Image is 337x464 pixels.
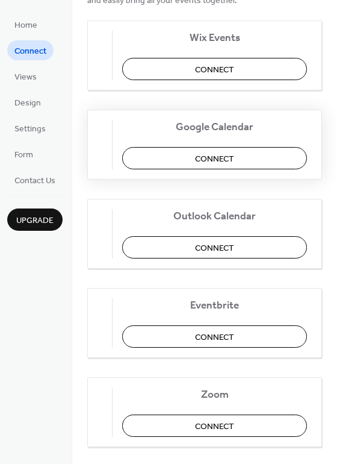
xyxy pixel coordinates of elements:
span: Home [14,19,37,32]
a: Design [7,92,48,112]
span: Google Calendar [122,121,307,133]
button: Connect [122,236,307,259]
span: Outlook Calendar [122,210,307,222]
span: Form [14,149,33,161]
a: Views [7,66,44,86]
a: Form [7,144,40,164]
span: Design [14,97,41,110]
span: Views [14,71,37,84]
span: Connect [195,331,234,343]
span: Zoom [122,388,307,401]
span: Connect [195,152,234,165]
span: Connect [195,420,234,433]
a: Contact Us [7,170,63,190]
button: Connect [122,415,307,437]
button: Connect [122,58,307,80]
a: Home [7,14,45,34]
span: Connect [195,242,234,254]
span: Connect [195,63,234,76]
span: Connect [14,45,46,58]
button: Connect [122,325,307,348]
button: Connect [122,147,307,169]
span: Upgrade [16,215,54,227]
span: Settings [14,123,46,136]
span: Eventbrite [122,299,307,312]
button: Upgrade [7,208,63,231]
span: Wix Events [122,31,307,44]
a: Settings [7,118,53,138]
span: Contact Us [14,175,55,187]
a: Connect [7,40,54,60]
